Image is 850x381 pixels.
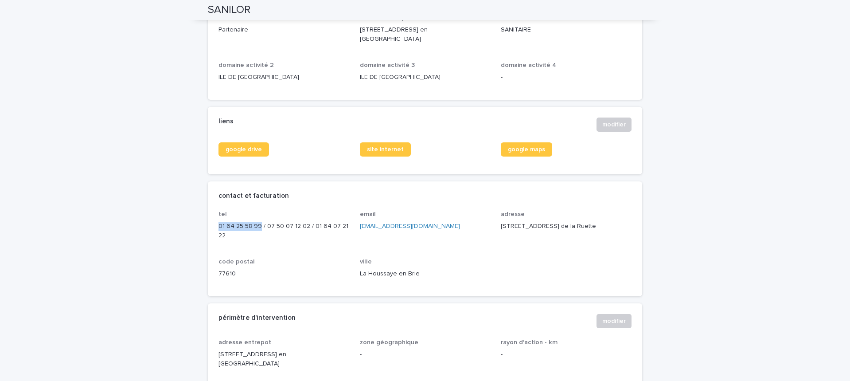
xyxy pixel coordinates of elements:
span: domaine activité 3 [360,62,415,68]
a: google maps [501,142,552,157]
span: ville [360,259,372,265]
button: modifier [597,118,632,132]
button: modifier [597,314,632,328]
span: google maps [508,146,545,153]
p: SANITAIRE [501,25,632,35]
span: modifier [602,120,626,129]
h2: liens [218,118,234,126]
h2: périmètre d'intervention [218,314,296,322]
span: statut A-APP [218,15,257,21]
p: ILE DE [GEOGRAPHIC_DATA] [360,73,491,82]
p: - [501,73,632,82]
p: Partenaire [218,25,349,35]
span: zone géographique [360,339,418,346]
p: - [360,350,491,359]
a: [EMAIL_ADDRESS][DOMAIN_NAME] [360,223,460,229]
span: domaine activité 2 [218,62,274,68]
p: ILE DE [GEOGRAPHIC_DATA] [218,73,349,82]
h2: contact et facturation [218,192,289,200]
p: 01 64 25 58 99 / 07 50 07 12 02 / 01 64 07 21 22 [218,222,349,240]
span: adresse [501,211,525,217]
span: tel [218,211,227,217]
p: 77610 [218,269,349,279]
a: google drive [218,142,269,157]
p: [STREET_ADDRESS] en [GEOGRAPHIC_DATA] [360,25,491,44]
span: adresse entrepot [360,15,413,21]
span: code postal [218,259,255,265]
span: modifier [602,317,626,326]
span: email [360,211,376,217]
p: - [501,350,632,359]
p: [STREET_ADDRESS] en [GEOGRAPHIC_DATA] [218,350,349,369]
a: site internet [360,142,411,157]
span: domaine activité [501,15,550,21]
h2: SANILOR [208,4,250,16]
span: google drive [226,146,262,153]
span: rayon d'action - km [501,339,558,346]
span: site internet [367,146,404,153]
span: domaine activité 4 [501,62,557,68]
p: [STREET_ADDRESS] de la Ruette [501,222,632,231]
p: La Houssaye en Brie [360,269,491,279]
span: adresse entrepot [218,339,271,346]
